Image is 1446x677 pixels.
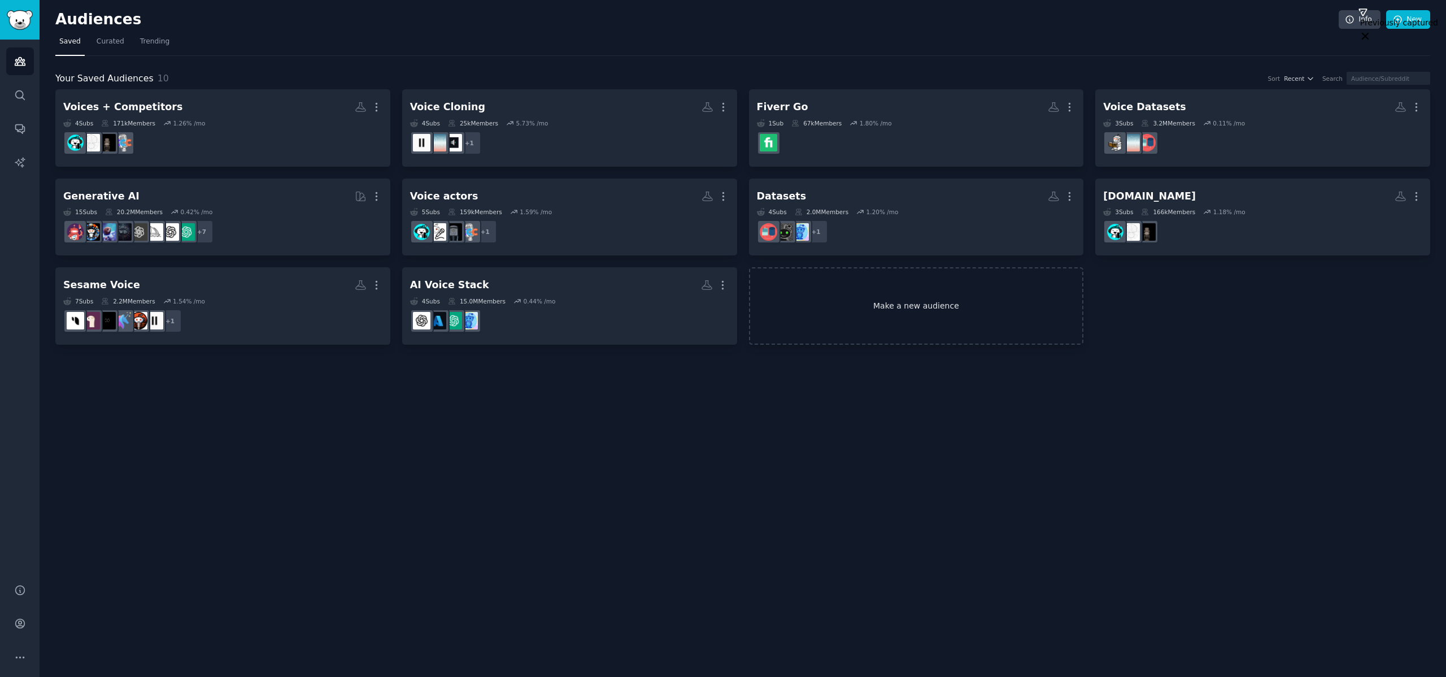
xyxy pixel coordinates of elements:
a: Make a new audience [749,267,1084,345]
img: LosAngelesVoiceActors [445,223,462,241]
div: 5 Sub s [410,208,440,216]
img: artificial [460,312,478,329]
a: Datasets4Subs2.0MMembers1.20% /mo+1artificialdatadatasets [749,179,1084,256]
img: voicemodels [130,312,147,329]
div: 1 Sub [757,119,784,127]
span: Recent [1284,75,1304,83]
img: CastingCallClub [460,223,478,241]
img: StableDiffusion [98,223,116,241]
img: midjourney [146,223,163,241]
img: ChatGPT [445,312,462,329]
span: Saved [59,37,81,47]
div: [DOMAIN_NAME] [1103,189,1196,203]
div: 2.2M Members [101,297,155,305]
img: Fiverr [760,134,777,151]
div: 4 Sub s [757,208,787,216]
img: dalle2 [67,223,84,241]
div: 25k Members [448,119,498,127]
div: 0.44 % /mo [524,297,556,305]
div: 15 Sub s [63,208,97,216]
img: recordthis [98,134,116,151]
img: voiceover [82,134,100,151]
div: 20.2M Members [105,208,163,216]
div: 2.0M Members [795,208,848,216]
a: AI Voice Stack4Subs15.0MMembers0.44% /moartificialChatGPTAZUREOpenAI [402,267,737,345]
div: + 7 [190,220,214,244]
div: + 1 [458,131,481,155]
div: 159k Members [448,208,502,216]
div: AI Voice Stack [410,278,489,292]
a: Saved [55,33,85,56]
div: 0.11 % /mo [1213,119,1245,127]
img: voice_ai_agents [114,312,132,329]
a: Voices + Competitors4Subs171kMembers1.26% /moCastingCallClubrecordthisvoiceoverVoiceActing [55,89,390,167]
div: 0.42 % /mo [180,208,212,216]
div: 1.26 % /mo [173,119,205,127]
div: 1.20 % /mo [866,208,899,216]
div: Voices + Competitors [63,100,182,114]
div: 1.80 % /mo [860,119,892,127]
a: Fiverr Go1Sub67kMembers1.80% /moFiverr [749,89,1084,167]
span: 10 [158,73,169,84]
img: ChatGPT [177,223,195,241]
div: + 1 [158,309,182,333]
a: Voice Cloning4Subs25kMembers5.73% /mo+1TextToAudioGenerationspeechtechElevenLabs [402,89,737,167]
a: Info [1339,10,1380,29]
img: datasets [1138,134,1156,151]
div: 67k Members [791,119,842,127]
div: 15.0M Members [448,297,506,305]
img: voiceover [1122,223,1140,241]
a: [DOMAIN_NAME]3Subs166kMembers1.18% /morecordthisvoiceoverVoiceActing [1095,179,1430,256]
img: ArtificialInteligence [98,312,116,329]
div: Voice Datasets [1103,100,1186,114]
div: Sort [1268,75,1281,83]
div: 3 Sub s [1103,208,1133,216]
div: Fiverr Go [757,100,808,114]
a: Generative AI15Subs20.2MMembers0.42% /mo+7ChatGPTOpenAImidjourneyGPT3weirddalleStableDiffusionaiA... [55,179,390,256]
img: VoiceActing [67,134,84,151]
a: Trending [136,33,173,56]
span: Trending [140,37,169,47]
img: TextToAudioGeneration [445,134,462,151]
button: Recent [1284,75,1314,83]
span: Curated [97,37,124,47]
img: speechtech [1122,134,1140,151]
img: VoiceActing [413,223,430,241]
div: Search [1322,75,1343,83]
img: recordthis [1138,223,1156,241]
img: artificial [791,223,809,241]
img: MachineLearning [1107,134,1124,151]
img: ElevenLabs [146,312,163,329]
a: Sesame Voice7Subs2.2MMembers1.54% /mo+1ElevenLabsvoicemodelsvoice_ai_agentsArtificialInteligenceL... [55,267,390,345]
h2: Audiences [55,11,1339,29]
img: OpenAI [413,312,430,329]
div: Voice Cloning [410,100,485,114]
div: Generative AI [63,189,140,203]
img: OpenAI [162,223,179,241]
a: New [1386,10,1430,29]
div: + 1 [473,220,497,244]
div: 4 Sub s [410,119,440,127]
img: CastingCallClub [114,134,132,151]
img: ElevenLabs [413,134,430,151]
div: 166k Members [1141,208,1195,216]
img: datasets [760,223,777,241]
span: Your Saved Audiences [55,72,154,86]
img: speechtech [429,134,446,151]
div: Voice actors [410,189,478,203]
img: GPT3 [130,223,147,241]
img: VoiceActing [1107,223,1124,241]
div: + 1 [804,220,828,244]
div: 1.59 % /mo [520,208,552,216]
a: Voice Datasets3Subs3.2MMembers0.11% /modatasetsspeechtechMachineLearning [1095,89,1430,167]
div: 1.54 % /mo [173,297,205,305]
img: SesameAI [67,312,84,329]
img: GummySearch logo [7,10,33,30]
img: aiArt [82,223,100,241]
input: Audience/Subreddit [1347,72,1430,85]
img: VoiceWork [429,223,446,241]
img: data [776,223,793,241]
div: Datasets [757,189,807,203]
div: 7 Sub s [63,297,93,305]
a: Voice actors5Subs159kMembers1.59% /mo+1CastingCallClubLosAngelesVoiceActorsVoiceWorkVoiceActing [402,179,737,256]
